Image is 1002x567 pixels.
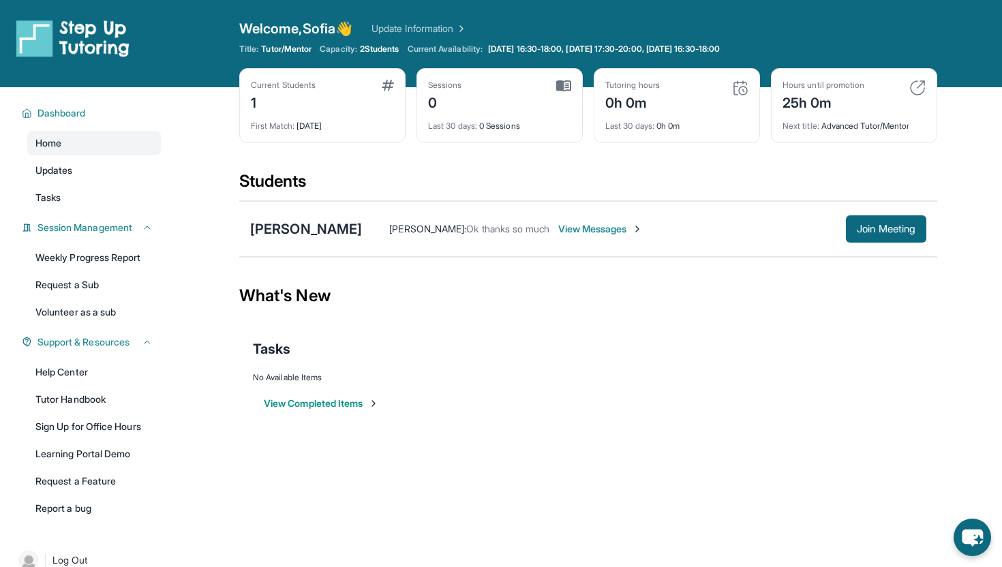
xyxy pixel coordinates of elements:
div: 0 Sessions [428,112,571,132]
span: Log Out [52,553,88,567]
img: card [909,80,926,96]
div: 0 [428,91,462,112]
a: Home [27,131,161,155]
span: View Messages [558,222,643,236]
span: Last 30 days : [428,121,477,131]
span: Next title : [783,121,819,131]
span: Welcome, Sofia 👋 [239,19,352,38]
a: Weekly Progress Report [27,245,161,270]
a: Tasks [27,185,161,210]
span: Home [35,136,61,150]
a: Update Information [371,22,467,35]
div: Current Students [251,80,316,91]
img: card [382,80,394,91]
a: Request a Sub [27,273,161,297]
img: card [732,80,748,96]
span: Current Availability: [408,44,483,55]
span: Capacity: [320,44,357,55]
a: Help Center [27,360,161,384]
span: Dashboard [37,106,86,120]
span: Ok thanks so much [466,223,549,234]
span: First Match : [251,121,294,131]
span: [DATE] 16:30-18:00, [DATE] 17:30-20:00, [DATE] 16:30-18:00 [488,44,720,55]
img: card [556,80,571,92]
div: 0h 0m [605,112,748,132]
span: Session Management [37,221,132,234]
img: logo [16,19,130,57]
div: Hours until promotion [783,80,864,91]
div: No Available Items [253,372,924,383]
div: 25h 0m [783,91,864,112]
a: Tutor Handbook [27,387,161,412]
a: Request a Feature [27,469,161,493]
span: [PERSON_NAME] : [389,223,466,234]
span: Support & Resources [37,335,130,349]
div: Students [239,170,937,200]
button: Session Management [32,221,153,234]
span: Updates [35,164,73,177]
a: Report a bug [27,496,161,521]
span: Title: [239,44,258,55]
div: [PERSON_NAME] [250,219,362,239]
button: chat-button [954,519,991,556]
button: Join Meeting [846,215,926,243]
button: View Completed Items [264,397,379,410]
div: 1 [251,91,316,112]
div: 0h 0m [605,91,660,112]
a: Sign Up for Office Hours [27,414,161,439]
div: Sessions [428,80,462,91]
div: Advanced Tutor/Mentor [783,112,926,132]
img: Chevron-Right [632,224,643,234]
span: Tutor/Mentor [261,44,312,55]
a: Updates [27,158,161,183]
div: [DATE] [251,112,394,132]
span: Last 30 days : [605,121,654,131]
span: Join Meeting [857,225,915,233]
a: [DATE] 16:30-18:00, [DATE] 17:30-20:00, [DATE] 16:30-18:00 [485,44,723,55]
img: Chevron Right [453,22,467,35]
span: Tasks [253,339,290,358]
div: Tutoring hours [605,80,660,91]
button: Dashboard [32,106,153,120]
span: 2 Students [360,44,399,55]
a: Learning Portal Demo [27,442,161,466]
button: Support & Resources [32,335,153,349]
span: Tasks [35,191,61,204]
a: Volunteer as a sub [27,300,161,324]
div: What's New [239,266,937,326]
